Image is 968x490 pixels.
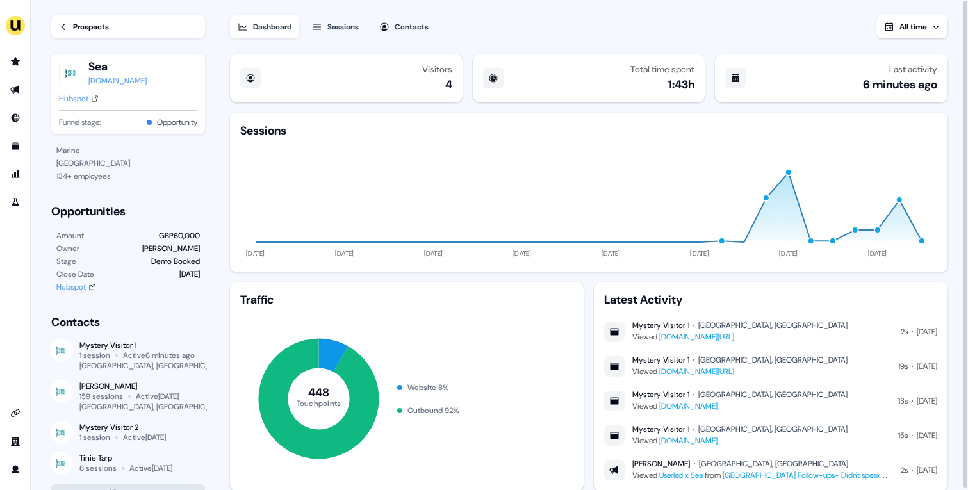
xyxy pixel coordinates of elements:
[632,434,848,447] div: Viewed
[632,389,689,400] div: Mystery Visitor 1
[659,332,734,342] a: [DOMAIN_NAME][URL]
[308,385,330,400] tspan: 448
[56,242,79,255] div: Owner
[698,424,848,434] div: [GEOGRAPHIC_DATA], [GEOGRAPHIC_DATA]
[917,429,937,442] div: [DATE]
[56,170,200,183] div: 134 + employees
[698,320,848,331] div: [GEOGRAPHIC_DATA], [GEOGRAPHIC_DATA]
[56,255,76,268] div: Stage
[51,314,205,330] div: Contacts
[698,355,848,365] div: [GEOGRAPHIC_DATA], [GEOGRAPHIC_DATA]
[5,108,26,128] a: Go to Inbound
[868,249,887,257] tspan: [DATE]
[136,391,179,402] div: Active [DATE]
[407,404,459,417] div: Outbound 92 %
[668,77,694,92] div: 1:43h
[632,424,689,434] div: Mystery Visitor 1
[129,463,172,473] div: Active [DATE]
[79,391,123,402] div: 159 sessions
[604,292,937,307] div: Latest Activity
[5,403,26,423] a: Go to integrations
[407,381,449,394] div: Website 8 %
[123,350,195,361] div: Active 6 minutes ago
[632,459,690,469] div: [PERSON_NAME]
[691,249,710,257] tspan: [DATE]
[424,249,443,257] tspan: [DATE]
[5,136,26,156] a: Go to templates
[699,459,848,469] div: [GEOGRAPHIC_DATA], [GEOGRAPHIC_DATA]
[5,79,26,100] a: Go to outbound experience
[88,59,147,74] button: Sea
[56,229,84,242] div: Amount
[327,20,359,33] div: Sessions
[632,320,689,331] div: Mystery Visitor 1
[142,242,200,255] div: [PERSON_NAME]
[79,340,205,350] div: Mystery Visitor 1
[56,157,200,170] div: [GEOGRAPHIC_DATA]
[5,431,26,452] a: Go to team
[56,268,94,281] div: Close Date
[698,389,848,400] div: [GEOGRAPHIC_DATA], [GEOGRAPHIC_DATA]
[240,292,573,307] div: Traffic
[898,395,908,407] div: 13s
[632,331,848,343] div: Viewed
[79,453,172,463] div: Tinie Tarp
[5,164,26,184] a: Go to attribution
[898,360,908,373] div: 19s
[5,51,26,72] a: Go to prospects
[917,395,937,407] div: [DATE]
[79,432,110,443] div: 1 session
[630,64,694,74] div: Total time spent
[659,366,734,377] a: [DOMAIN_NAME][URL]
[898,429,908,442] div: 15s
[56,281,96,293] a: Hubspot
[779,249,798,257] tspan: [DATE]
[901,464,908,477] div: 2s
[51,15,205,38] a: Prospects
[372,15,436,38] button: Contacts
[73,20,109,33] div: Prospects
[157,116,197,129] button: Opportunity
[632,400,848,412] div: Viewed
[56,281,86,293] div: Hubspot
[51,204,205,219] div: Opportunities
[632,355,689,365] div: Mystery Visitor 1
[917,464,937,477] div: [DATE]
[863,77,937,92] div: 6 minutes ago
[445,77,452,92] div: 4
[5,459,26,480] a: Go to profile
[889,64,937,74] div: Last activity
[513,249,532,257] tspan: [DATE]
[88,74,147,87] a: [DOMAIN_NAME]
[659,470,703,480] a: Userled x Sea
[59,116,101,129] span: Funnel stage:
[56,144,200,157] div: Marine
[422,64,452,74] div: Visitors
[246,249,265,257] tspan: [DATE]
[899,22,927,32] span: All time
[917,325,937,338] div: [DATE]
[230,15,299,38] button: Dashboard
[5,192,26,213] a: Go to experiments
[240,123,286,138] div: Sessions
[253,20,291,33] div: Dashboard
[901,325,908,338] div: 2s
[179,268,200,281] div: [DATE]
[632,365,848,378] div: Viewed
[395,20,429,33] div: Contacts
[602,249,621,257] tspan: [DATE]
[79,381,205,391] div: [PERSON_NAME]
[335,249,354,257] tspan: [DATE]
[917,360,937,373] div: [DATE]
[632,469,893,482] div: Viewed from
[59,92,88,105] div: Hubspot
[79,463,117,473] div: 6 sessions
[876,15,947,38] button: All time
[79,402,230,412] div: [GEOGRAPHIC_DATA], [GEOGRAPHIC_DATA]
[123,432,166,443] div: Active [DATE]
[723,470,897,480] a: [GEOGRAPHIC_DATA] Follow-ups- Didn't speak with
[304,15,366,38] button: Sessions
[79,361,230,371] div: [GEOGRAPHIC_DATA], [GEOGRAPHIC_DATA]
[79,350,110,361] div: 1 session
